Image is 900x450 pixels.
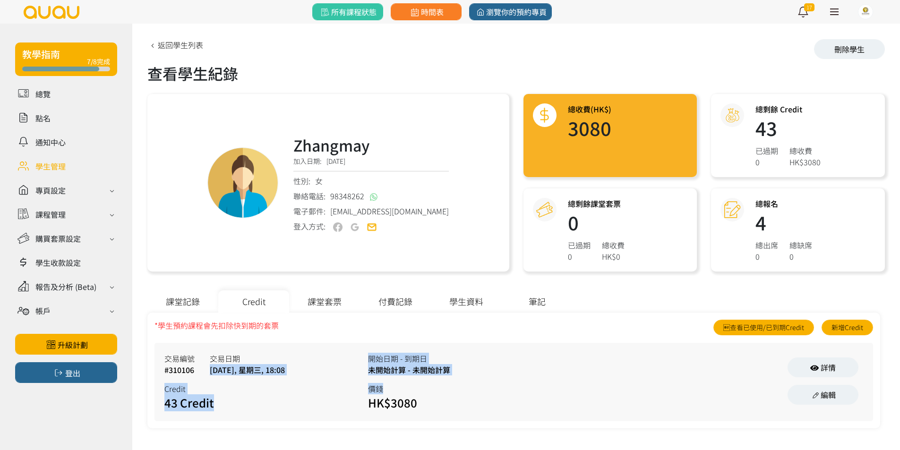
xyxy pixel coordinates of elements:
[35,305,51,316] div: 帳戶
[218,290,289,313] div: Credit
[154,320,279,335] div: *學生預約課程會先扣除快到期的套票
[536,202,553,218] img: courseCredit@2x.png
[724,202,741,218] img: attendance@2x.png
[147,62,885,85] div: 查看學生紀錄
[35,209,66,220] div: 課程管理
[431,290,502,313] div: 學生資料
[789,156,821,168] div: HK$3080
[333,222,343,232] img: user-fb-off.png
[755,251,778,262] div: 0
[568,198,625,209] h3: 總剩餘課堂套票
[147,39,203,51] a: 返回學生列表
[755,213,812,232] h1: 4
[469,3,552,20] a: 瀏覽你的預約專頁
[568,103,611,115] h3: 總收費(HK$)
[319,6,376,17] span: 所有課程狀態
[289,290,360,313] div: 課堂套票
[568,213,625,232] h1: 0
[602,251,625,262] div: HK$0
[293,156,449,171] div: 加入日期:
[789,239,812,251] div: 總缺席
[15,334,117,355] a: 升級計劃
[147,290,218,313] div: 課堂記錄
[326,156,345,166] span: [DATE]
[293,190,449,202] div: 聯絡電話:
[368,353,572,364] div: 開始日期 - 到期日
[35,185,66,196] div: 專頁設定
[536,107,553,124] img: total@2x.png
[755,239,778,251] div: 總出席
[568,239,591,251] div: 已過期
[788,385,858,405] a: 編輯
[35,233,81,244] div: 購買套票設定
[724,107,741,124] img: credit@2x.png
[315,175,323,187] span: 女
[788,357,858,377] a: 詳情
[360,290,431,313] div: 付費記錄
[370,193,377,201] img: whatsapp@2x.png
[164,394,297,411] div: 43 Credit
[210,364,285,375] div: [DATE], 星期三, 18:08
[568,251,591,262] div: 0
[330,205,449,217] span: [EMAIL_ADDRESS][DOMAIN_NAME]
[789,251,812,262] div: 0
[568,119,611,137] h1: 3080
[35,281,96,292] div: 報告及分析 (Beta)
[368,364,572,375] div: 未開始計算 - 未開始計算
[368,394,500,411] div: HK$3080
[755,156,778,168] div: 0
[602,239,625,251] div: 總收費
[367,222,377,232] img: user-email-on.png
[350,222,360,232] img: user-google-off.png
[164,364,195,375] div: #310106
[814,39,885,59] div: 刪除學生
[312,3,383,20] a: 所有課程狀態
[755,119,821,137] h1: 43
[755,198,812,209] h3: 總報名
[15,362,117,383] button: 登出
[789,145,821,156] div: 總收費
[713,320,814,335] a: 查看已使用/已到期Credit
[330,190,364,202] span: 98348262
[210,353,285,364] div: 交易日期
[502,290,573,313] div: 筆記
[755,103,821,115] h3: 總剩餘 Credit
[368,383,572,394] div: 價錢
[293,134,449,156] h3: Zhangmay
[822,320,873,335] a: 新增Credit
[391,3,462,20] a: 時間表
[474,6,547,17] span: 瀏覽你的預約專頁
[293,175,449,187] div: 性別:
[409,6,443,17] span: 時間表
[164,383,368,394] div: Credit
[293,221,326,232] div: 登入方式:
[293,205,449,217] div: 電子郵件:
[804,3,814,11] span: 17
[164,353,195,364] div: 交易編號
[23,6,80,19] img: logo.svg
[755,145,778,156] div: 已過期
